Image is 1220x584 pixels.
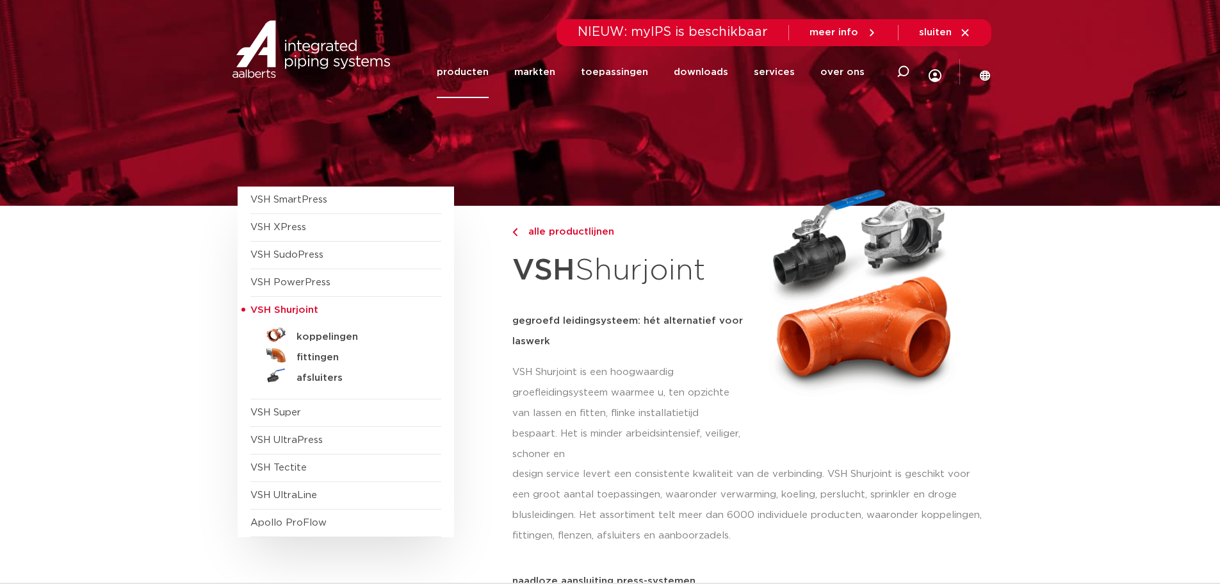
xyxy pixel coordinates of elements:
[512,256,575,285] strong: VSH
[919,27,971,38] a: sluiten
[297,352,423,363] h5: fittingen
[250,435,323,445] a: VSH UltraPress
[512,464,983,546] p: design service levert een consistente kwaliteit van de verbinding. VSH Shurjoint is geschikt voor...
[250,463,307,472] a: VSH Tectite
[437,46,489,98] a: producten
[297,331,423,343] h5: koppelingen
[250,345,441,365] a: fittingen
[250,365,441,386] a: afsluiters
[250,518,327,528] a: Apollo ProFlow
[820,46,865,98] a: over ons
[437,46,865,98] nav: Menu
[578,26,768,38] span: NIEUW: myIPS is beschikbaar
[250,324,441,345] a: koppelingen
[521,227,614,237] span: alle productlijnen
[250,278,330,287] a: VSH PowerPress
[581,46,648,98] a: toepassingen
[512,246,744,296] h1: Shurjoint
[297,372,423,384] h5: afsluiters
[512,224,744,240] a: alle productlijnen
[929,42,941,102] div: my IPS
[514,46,555,98] a: markten
[754,46,795,98] a: services
[512,228,517,237] img: chevron-right.svg
[809,27,877,38] a: meer info
[919,28,952,37] span: sluiten
[250,222,306,232] a: VSH XPress
[250,195,327,204] a: VSH SmartPress
[674,46,728,98] a: downloads
[512,362,744,465] p: VSH Shurjoint is een hoogwaardig groefleidingsysteem waarmee u, ten opzichte van lassen en fitten...
[250,305,318,315] span: VSH Shurjoint
[809,28,858,37] span: meer info
[250,408,301,417] a: VSH Super
[250,490,317,500] a: VSH UltraLine
[512,311,744,352] h5: gegroefd leidingsysteem: hét alternatief voor laswerk
[250,250,323,260] a: VSH SudoPress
